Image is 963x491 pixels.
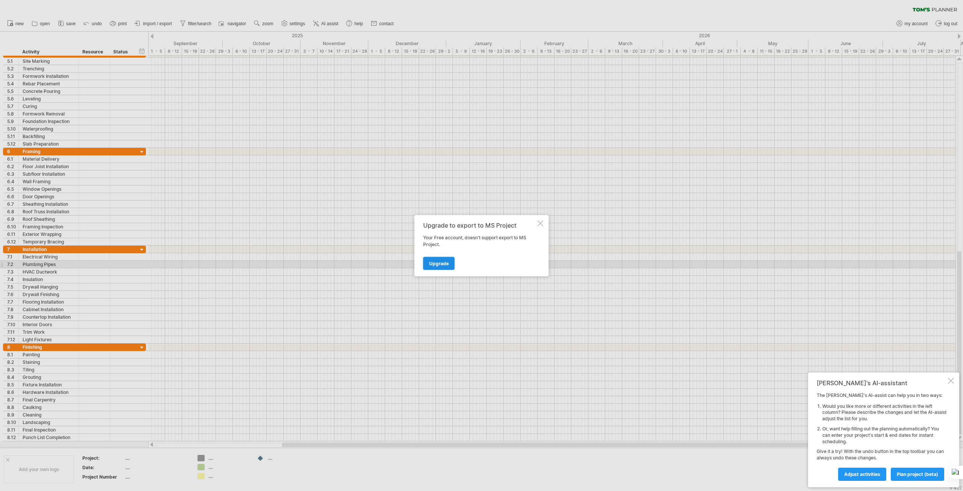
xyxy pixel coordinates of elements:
div: The [PERSON_NAME]'s AI-assist can help you in two ways: Give it a try! With the undo button in th... [817,392,946,480]
a: Adjust activities [838,468,886,481]
a: plan project (beta) [891,468,944,481]
span: Upgrade [429,260,449,266]
div: Upgrade to export to MS Project [423,222,536,228]
div: [PERSON_NAME]'s AI-assistant [817,379,946,387]
a: Upgrade [423,257,455,270]
div: Your Free account, doesn't support export to MS Project. [423,234,536,248]
li: Would you like more or different activities in the left column? Please describe the changes and l... [822,403,946,422]
li: Or, want help filling out the planning automatically? You can enter your project's start & end da... [822,426,946,445]
span: plan project (beta) [897,471,938,477]
span: Adjust activities [844,471,880,477]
